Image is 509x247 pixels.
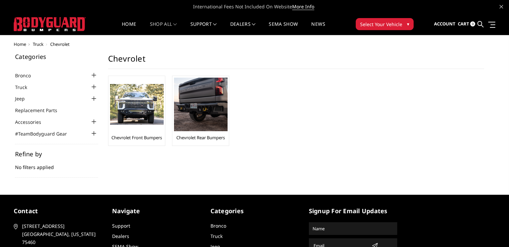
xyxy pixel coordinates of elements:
[15,118,50,126] a: Accessories
[15,151,98,178] div: No filters applied
[14,17,86,31] img: BODYGUARD BUMPERS
[112,223,130,229] a: Support
[15,84,35,91] a: Truck
[14,41,26,47] a: Home
[150,22,177,35] a: shop all
[269,22,298,35] a: SEMA Show
[190,22,217,35] a: Support
[470,21,475,26] span: 0
[210,223,226,229] a: Bronco
[311,22,325,35] a: News
[176,135,225,141] a: Chevrolet Rear Bumpers
[111,135,162,141] a: Chevrolet Front Bumpers
[360,21,402,28] span: Select Your Vehicle
[15,107,66,114] a: Replacement Parts
[15,95,33,102] a: Jeep
[407,20,409,27] span: ▾
[434,21,455,27] span: Account
[112,207,200,216] h5: Navigate
[50,41,70,47] span: Chevrolet
[112,233,129,239] a: Dealers
[15,54,98,60] h5: Categories
[230,22,256,35] a: Dealers
[434,15,455,33] a: Account
[15,151,98,157] h5: Refine by
[108,54,484,69] h1: Chevrolet
[15,72,39,79] a: Bronco
[292,3,314,10] a: More Info
[15,130,75,137] a: #TeamBodyguard Gear
[458,21,469,27] span: Cart
[33,41,44,47] a: Truck
[210,207,299,216] h5: Categories
[310,223,396,234] input: Name
[22,222,100,246] span: [STREET_ADDRESS] [GEOGRAPHIC_DATA], [US_STATE] 75460
[309,207,397,216] h5: signup for email updates
[122,22,136,35] a: Home
[458,15,475,33] a: Cart 0
[14,207,102,216] h5: contact
[356,18,414,30] button: Select Your Vehicle
[210,233,223,239] a: Truck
